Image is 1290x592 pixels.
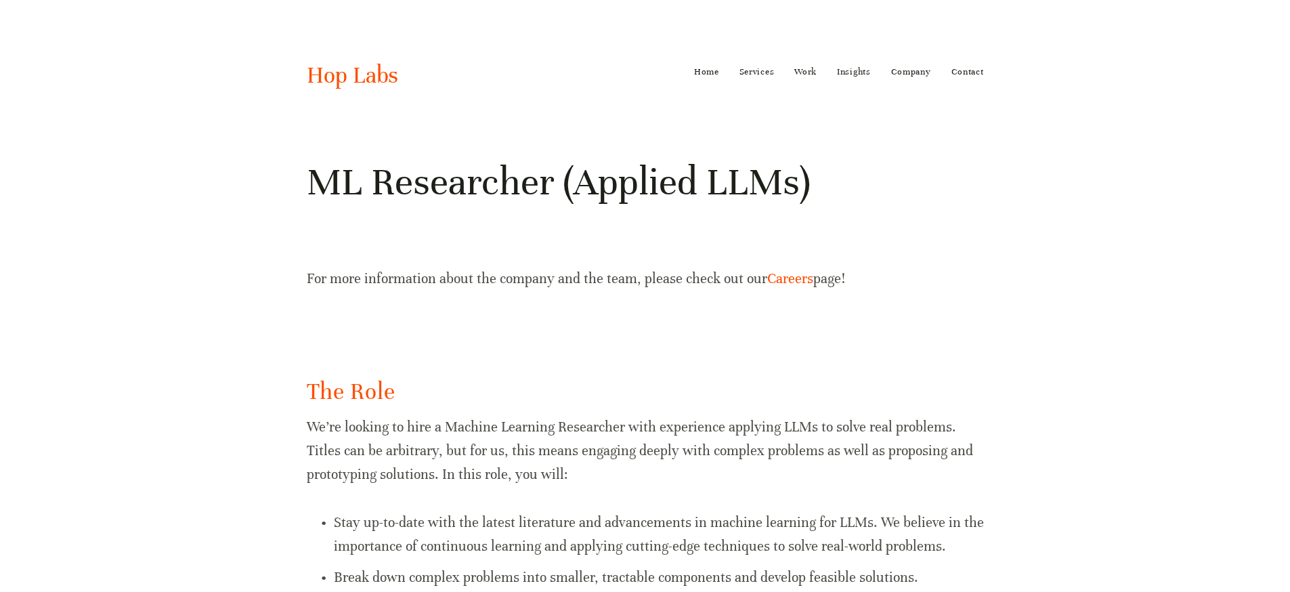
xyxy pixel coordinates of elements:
[307,158,984,207] h1: ML Researcher (Applied LLMs)
[694,61,719,83] a: Home
[794,61,817,83] a: Work
[307,61,398,89] a: Hop Labs
[767,270,813,287] a: Careers
[334,511,984,558] p: Stay up-to-date with the latest literature and advancements in machine learning for LLMs. We beli...
[307,267,984,291] p: For more information about the company and the team, please check out our page!
[837,61,871,83] a: Insights
[307,415,984,487] p: We’re looking to hire a Machine Learning Researcher with experience applying LLMs to solve real p...
[891,61,931,83] a: Company
[951,61,984,83] a: Contact
[739,61,775,83] a: Services
[334,566,984,589] p: Break down complex problems into smaller, tractable components and develop feasible solutions.
[307,376,984,408] h2: The Role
